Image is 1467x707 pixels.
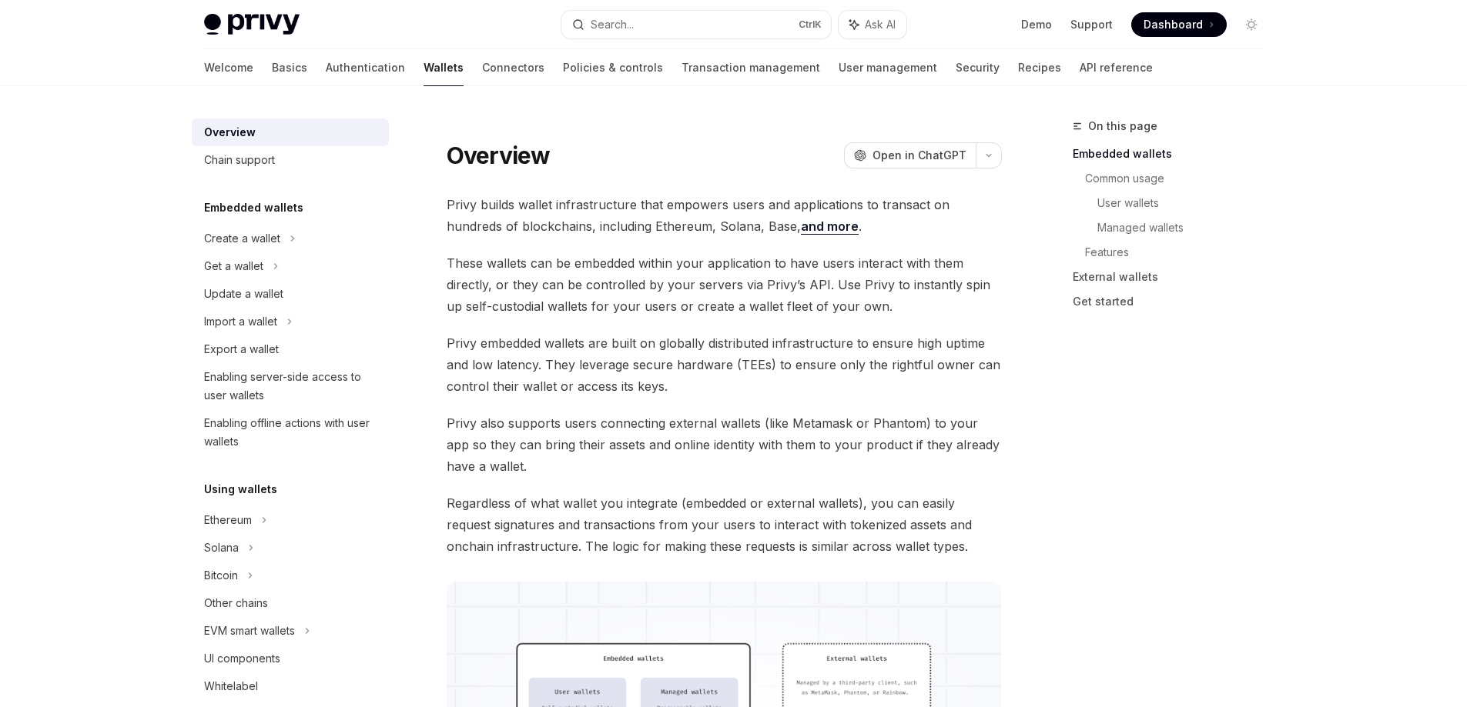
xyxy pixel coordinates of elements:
[1088,117,1157,135] span: On this page
[1073,265,1276,289] a: External wallets
[447,412,1002,477] span: Privy also supports users connecting external wallets (like Metamask or Phantom) to your app so t...
[204,312,277,331] div: Import a wallet
[447,492,1002,557] span: Regardless of what wallet you integrate (embedded or external wallets), you can easily request si...
[204,594,268,612] div: Other chains
[204,285,283,303] div: Update a wallet
[1085,240,1276,265] a: Features
[563,49,663,86] a: Policies & controls
[192,589,389,617] a: Other chains
[1080,49,1153,86] a: API reference
[1073,142,1276,166] a: Embedded wallets
[1085,166,1276,191] a: Common usage
[956,49,1000,86] a: Security
[192,409,389,455] a: Enabling offline actions with user wallets
[591,15,634,34] div: Search...
[1018,49,1061,86] a: Recipes
[204,257,263,275] div: Get a wallet
[865,17,896,32] span: Ask AI
[204,340,279,359] div: Export a wallet
[204,414,380,451] div: Enabling offline actions with user wallets
[1131,12,1227,37] a: Dashboard
[204,229,280,248] div: Create a wallet
[561,11,831,38] button: Search...CtrlK
[204,198,303,217] h5: Embedded wallets
[447,194,1002,237] span: Privy builds wallet infrastructure that empowers users and applications to transact on hundreds o...
[1097,215,1276,240] a: Managed wallets
[204,368,380,405] div: Enabling server-side access to user wallets
[799,18,822,31] span: Ctrl K
[872,148,966,163] span: Open in ChatGPT
[1144,17,1203,32] span: Dashboard
[447,332,1002,397] span: Privy embedded wallets are built on globally distributed infrastructure to ensure high uptime and...
[204,151,275,169] div: Chain support
[801,218,859,235] a: and more
[204,566,238,585] div: Bitcoin
[1070,17,1113,32] a: Support
[204,649,280,668] div: UI components
[1239,12,1264,37] button: Toggle dark mode
[839,11,906,38] button: Ask AI
[204,14,300,35] img: light logo
[192,645,389,672] a: UI components
[192,146,389,174] a: Chain support
[447,252,1002,317] span: These wallets can be embedded within your application to have users interact with them directly, ...
[482,49,544,86] a: Connectors
[192,672,389,700] a: Whitelabel
[839,49,937,86] a: User management
[204,480,277,499] h5: Using wallets
[204,511,252,529] div: Ethereum
[1097,191,1276,215] a: User wallets
[204,622,295,640] div: EVM smart wallets
[192,335,389,363] a: Export a wallet
[447,142,551,169] h1: Overview
[192,363,389,409] a: Enabling server-side access to user wallets
[1021,17,1052,32] a: Demo
[204,123,256,142] div: Overview
[192,118,389,146] a: Overview
[192,280,389,308] a: Update a wallet
[204,539,239,557] div: Solana
[326,49,405,86] a: Authentication
[844,142,976,168] button: Open in ChatGPT
[424,49,464,86] a: Wallets
[272,49,307,86] a: Basics
[1073,289,1276,314] a: Get started
[204,677,258,695] div: Whitelabel
[204,49,253,86] a: Welcome
[682,49,820,86] a: Transaction management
